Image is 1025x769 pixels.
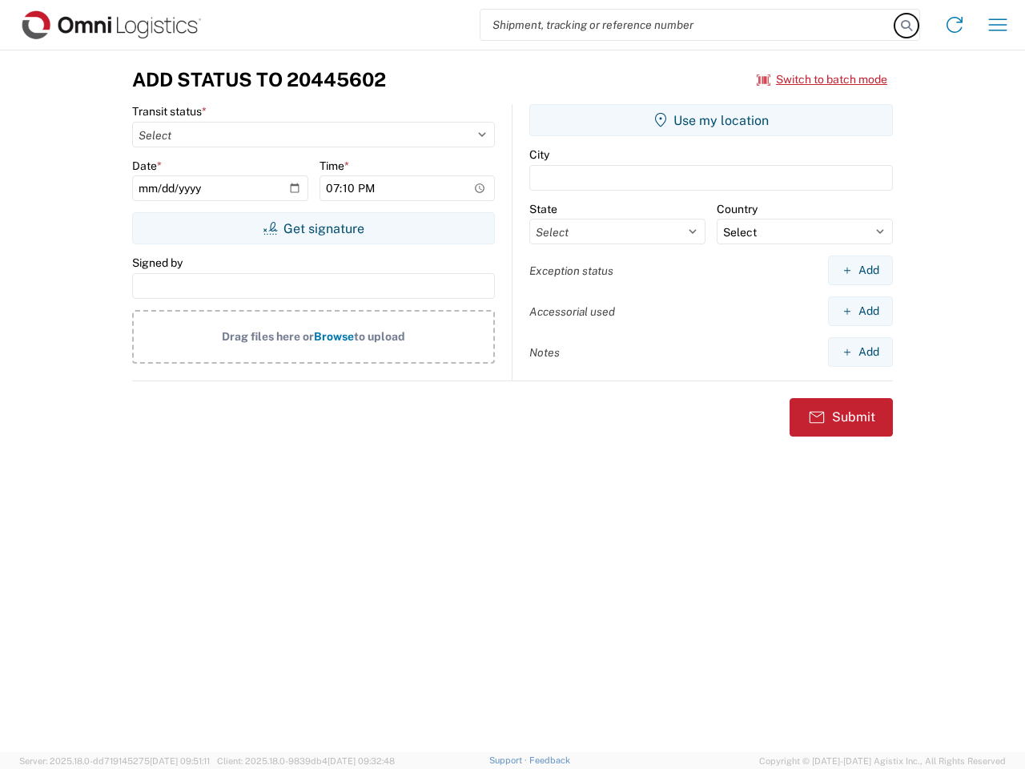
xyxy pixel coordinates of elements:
[529,304,615,319] label: Accessorial used
[354,330,405,343] span: to upload
[217,756,395,766] span: Client: 2025.18.0-9839db4
[759,754,1006,768] span: Copyright © [DATE]-[DATE] Agistix Inc., All Rights Reserved
[529,345,560,360] label: Notes
[480,10,895,40] input: Shipment, tracking or reference number
[529,104,893,136] button: Use my location
[529,264,613,278] label: Exception status
[828,296,893,326] button: Add
[132,104,207,119] label: Transit status
[529,755,570,765] a: Feedback
[314,330,354,343] span: Browse
[757,66,887,93] button: Switch to batch mode
[828,256,893,285] button: Add
[790,398,893,437] button: Submit
[328,756,395,766] span: [DATE] 09:32:48
[529,147,549,162] label: City
[132,256,183,270] label: Signed by
[717,202,758,216] label: Country
[132,159,162,173] label: Date
[222,330,314,343] span: Drag files here or
[19,756,210,766] span: Server: 2025.18.0-dd719145275
[150,756,210,766] span: [DATE] 09:51:11
[320,159,349,173] label: Time
[132,68,386,91] h3: Add Status to 20445602
[489,755,529,765] a: Support
[132,212,495,244] button: Get signature
[828,337,893,367] button: Add
[529,202,557,216] label: State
